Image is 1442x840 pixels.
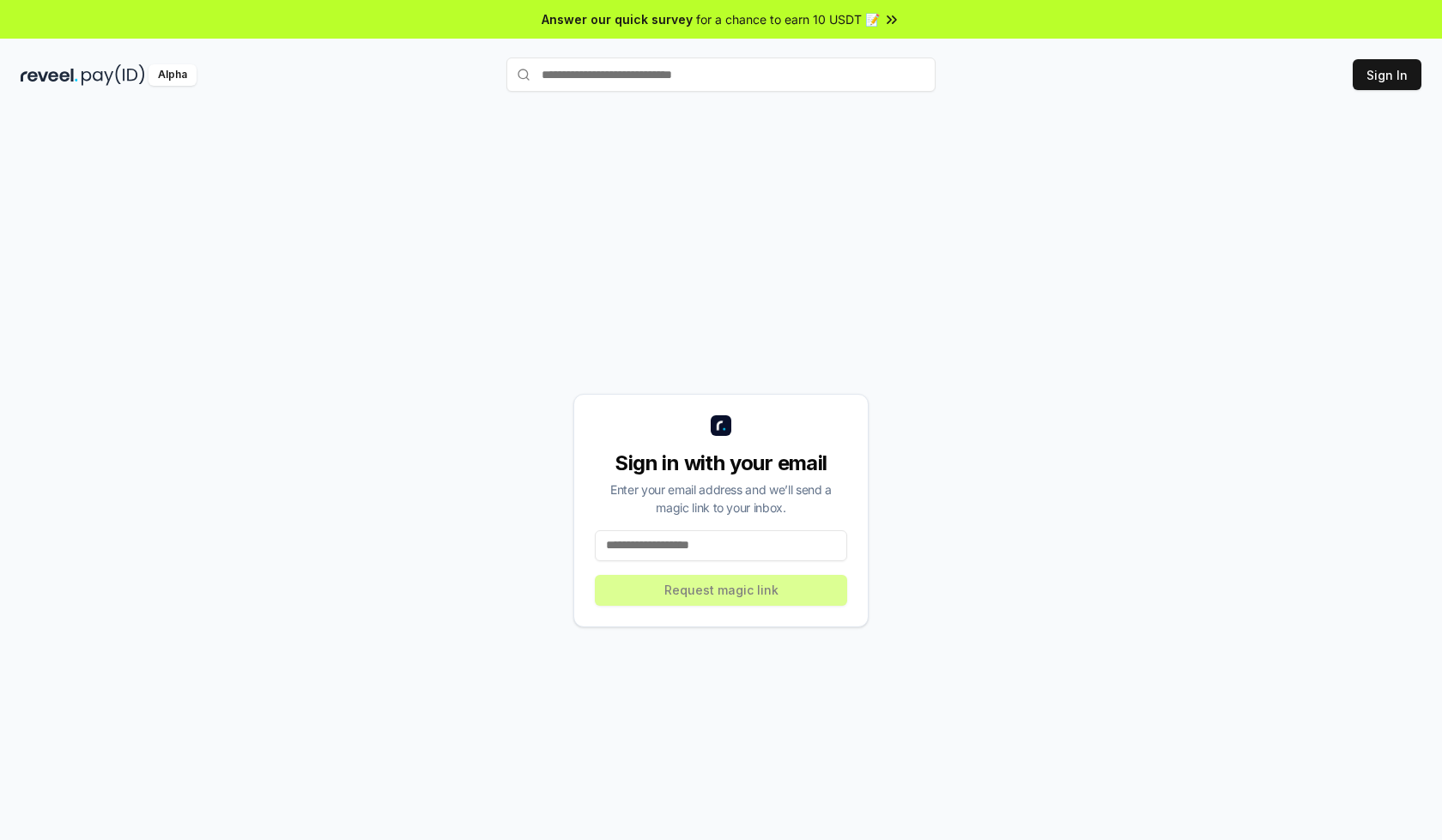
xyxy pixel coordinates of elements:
[711,415,731,436] img: logo_small
[1353,59,1421,90] button: Sign In
[595,450,847,477] div: Sign in with your email
[696,10,880,28] span: for a chance to earn 10 USDT 📝
[595,480,847,517] div: Enter your email address and we’ll send a magic link to your inbox.
[82,64,145,86] img: pay_id
[148,64,197,86] div: Alpha
[21,64,78,86] img: reveel_dark
[542,10,693,28] span: Answer our quick survey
